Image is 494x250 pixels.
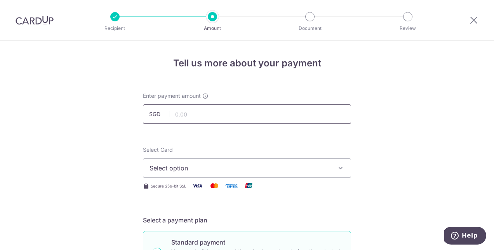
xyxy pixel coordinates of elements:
[143,215,351,225] h5: Select a payment plan
[143,56,351,70] h4: Tell us more about your payment
[151,183,186,189] span: Secure 256-bit SSL
[149,110,169,118] span: SGD
[184,24,241,32] p: Amount
[143,104,351,124] input: 0.00
[207,181,222,191] img: Mastercard
[143,146,173,153] span: translation missing: en.payables.payment_networks.credit_card.summary.labels.select_card
[190,181,205,191] img: Visa
[150,163,330,173] span: Select option
[281,24,339,32] p: Document
[143,158,351,178] button: Select option
[86,24,144,32] p: Recipient
[379,24,437,32] p: Review
[143,92,201,100] span: Enter payment amount
[224,181,239,191] img: American Express
[16,16,54,25] img: CardUp
[241,181,256,191] img: Union Pay
[171,238,341,247] p: Standard payment
[444,227,486,246] iframe: Opens a widget where you can find more information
